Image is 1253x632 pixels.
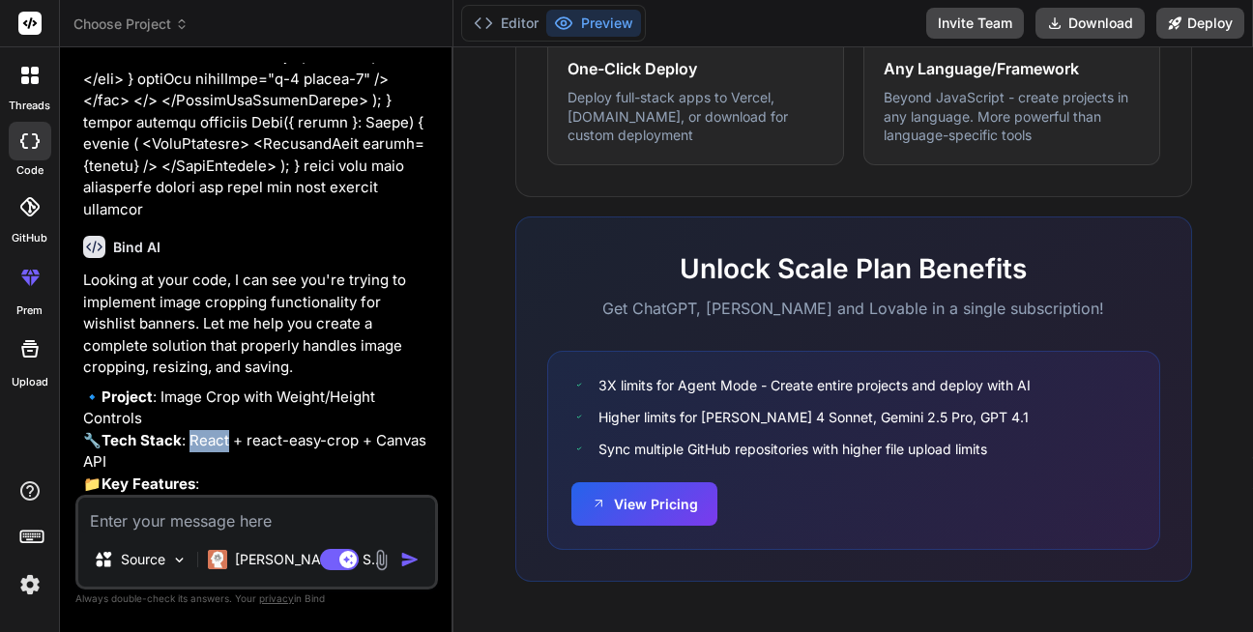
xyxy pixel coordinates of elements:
span: Sync multiple GitHub repositories with higher file upload limits [598,439,987,459]
img: Claude 4 Sonnet [208,550,227,569]
p: Looking at your code, I can see you're trying to implement image cropping functionality for wishl... [83,270,434,379]
label: prem [16,302,43,319]
p: Source [121,550,165,569]
span: Higher limits for [PERSON_NAME] 4 Sonnet, Gemini 2.5 Pro, GPT 4.1 [598,407,1029,427]
p: 🔹 : Image Crop with Weight/Height Controls 🔧 : React + react-easy-crop + Canvas API 📁 : [83,387,434,496]
h4: Any Language/Framework [884,57,1140,80]
label: GitHub [12,230,47,246]
img: settings [14,568,46,601]
img: icon [400,550,420,569]
p: [PERSON_NAME] 4 S.. [235,550,379,569]
button: View Pricing [571,482,717,526]
strong: Key Features [102,474,195,493]
img: Pick Models [171,552,188,568]
h4: One-Click Deploy [568,57,824,80]
button: Deploy [1156,8,1244,39]
button: Preview [546,10,641,37]
p: Get ChatGPT, [PERSON_NAME] and Lovable in a single subscription! [547,297,1160,320]
label: threads [9,98,50,114]
p: Always double-check its answers. Your in Bind [75,589,438,608]
label: Upload [12,374,48,390]
span: 3X limits for Agent Mode - Create entire projects and deploy with AI [598,375,1031,395]
button: Invite Team [926,8,1024,39]
h2: Unlock Scale Plan Benefits [547,248,1160,289]
img: attachment [370,549,393,571]
label: code [16,162,44,179]
strong: Tech Stack [102,431,182,449]
span: Choose Project [73,14,189,34]
button: Editor [466,10,546,37]
button: Download [1035,8,1145,39]
p: Beyond JavaScript - create projects in any language. More powerful than language-specific tools [884,88,1140,145]
h6: Bind AI [113,238,160,257]
span: privacy [259,592,294,604]
p: Deploy full-stack apps to Vercel, [DOMAIN_NAME], or download for custom deployment [568,88,824,145]
strong: Project [102,388,153,406]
